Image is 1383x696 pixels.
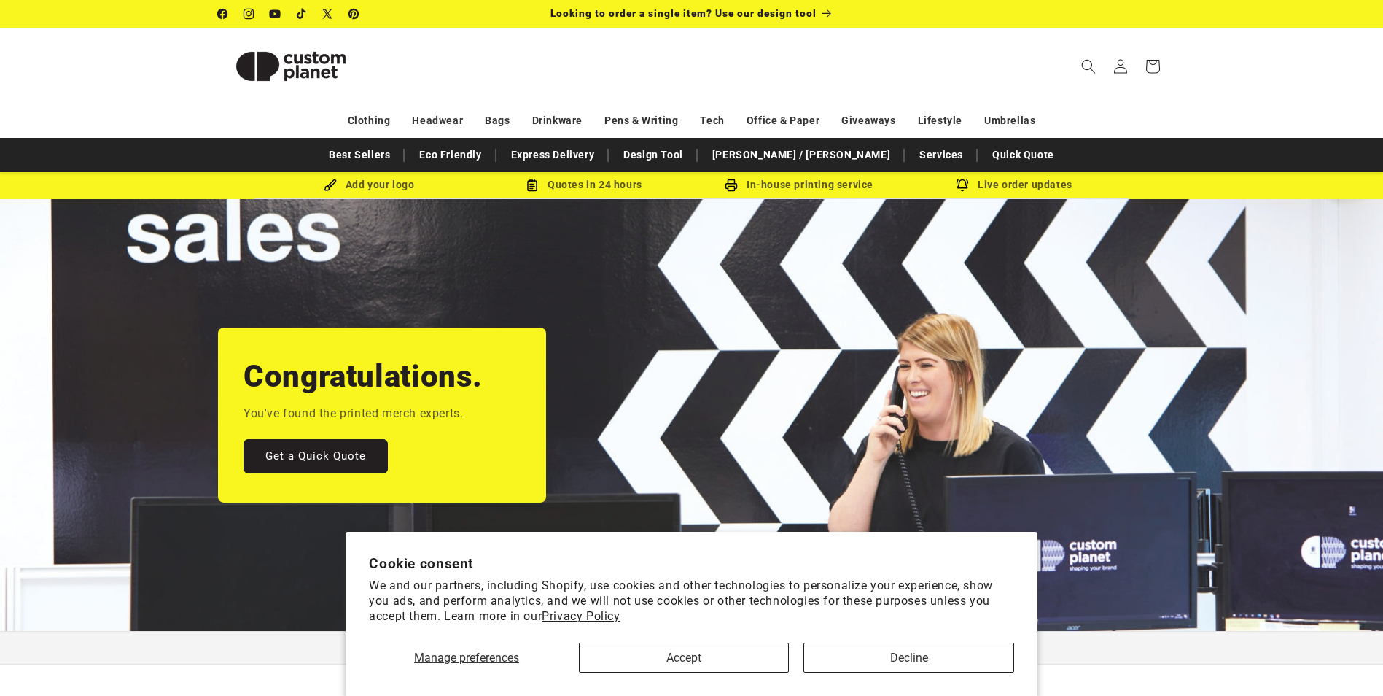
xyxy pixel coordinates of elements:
img: Custom Planet [218,34,364,99]
a: Design Tool [616,142,690,168]
p: We and our partners, including Shopify, use cookies and other technologies to personalize your ex... [369,579,1014,624]
h2: Cookie consent [369,555,1014,572]
button: Manage preferences [369,643,564,673]
p: You've found the printed merch experts. [244,403,463,425]
a: Lifestyle [918,108,962,134]
div: Live order updates [907,176,1122,194]
a: Clothing [348,108,391,134]
a: [PERSON_NAME] / [PERSON_NAME] [705,142,897,168]
a: Eco Friendly [412,142,488,168]
div: Add your logo [262,176,477,194]
span: Looking to order a single item? Use our design tool [550,7,817,19]
summary: Search [1072,50,1105,82]
div: In-house printing service [692,176,907,194]
img: Brush Icon [324,179,337,192]
a: Custom Planet [212,28,369,104]
a: Services [912,142,970,168]
img: Order updates [956,179,969,192]
a: Umbrellas [984,108,1035,134]
a: Bags [485,108,510,134]
a: Quick Quote [985,142,1061,168]
img: Order Updates Icon [526,179,539,192]
a: Office & Paper [747,108,819,134]
a: Get a Quick Quote [244,439,388,473]
button: Accept [579,643,789,673]
div: Quotes in 24 hours [477,176,692,194]
a: Giveaways [841,108,895,134]
img: In-house printing [725,179,738,192]
a: Privacy Policy [542,609,620,623]
span: Manage preferences [414,651,519,665]
h2: Congratulations. [244,357,483,396]
a: Headwear [412,108,463,134]
button: Decline [803,643,1013,673]
a: Tech [700,108,724,134]
a: Best Sellers [322,142,397,168]
a: Drinkware [532,108,583,134]
a: Express Delivery [504,142,602,168]
a: Pens & Writing [604,108,678,134]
